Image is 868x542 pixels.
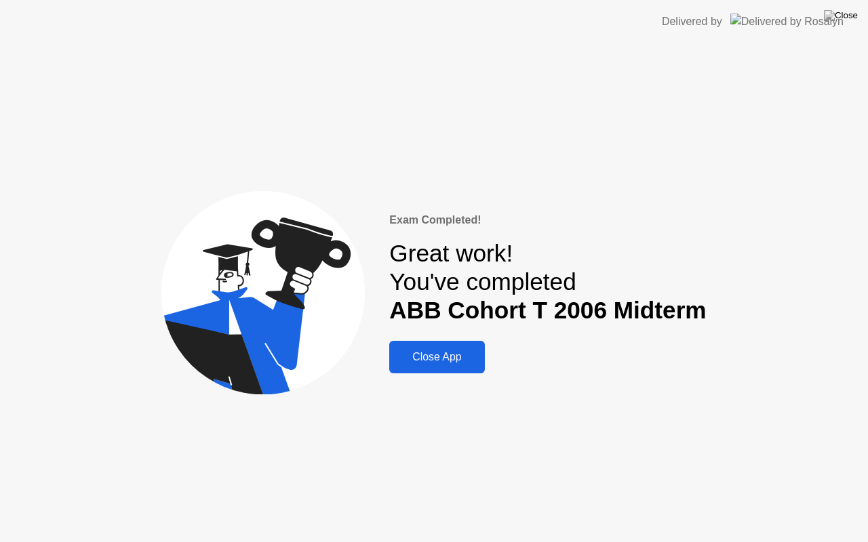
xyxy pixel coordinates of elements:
[389,239,706,325] div: Great work! You've completed
[730,14,844,29] img: Delivered by Rosalyn
[393,351,480,363] div: Close App
[662,14,722,30] div: Delivered by
[389,341,484,373] button: Close App
[389,297,706,323] b: ABB Cohort T 2006 Midterm
[389,212,706,228] div: Exam Completed!
[824,10,858,21] img: Close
